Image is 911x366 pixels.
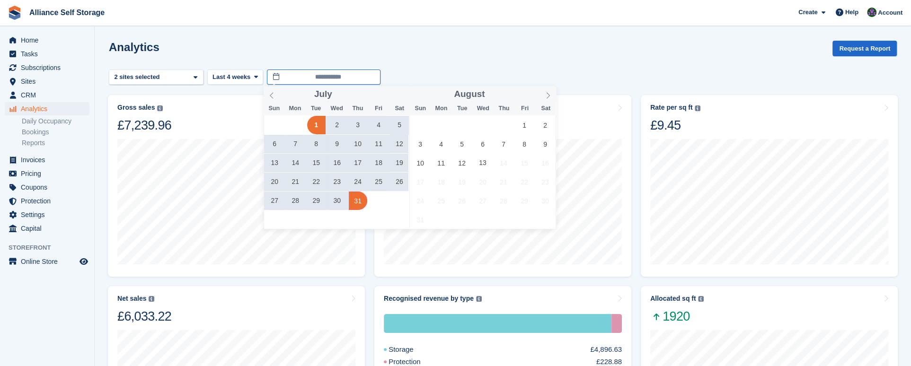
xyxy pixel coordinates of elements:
span: Thu [494,105,514,112]
span: July 20, 2025 [265,173,284,191]
span: Sun [264,105,284,112]
a: menu [5,102,89,115]
span: Sat [535,105,556,112]
span: Online Store [21,255,78,268]
span: August 27, 2025 [473,192,492,210]
span: August 8, 2025 [515,135,533,153]
span: August 22, 2025 [515,173,533,191]
a: menu [5,61,89,74]
span: July 24, 2025 [349,173,367,191]
span: 1920 [650,308,704,324]
div: Storage [384,344,436,355]
span: Thu [347,105,368,112]
span: Mon [284,105,305,112]
div: £4,896.63 [590,344,622,355]
button: Last 4 weeks [207,70,263,85]
span: July 5, 2025 [390,116,408,134]
span: Tue [305,105,326,112]
a: Reports [22,139,89,148]
span: Capital [21,222,78,235]
h2: Analytics [109,41,159,53]
span: August 4, 2025 [432,135,451,153]
span: July 6, 2025 [265,135,284,153]
span: July 29, 2025 [307,192,326,210]
span: July 10, 2025 [349,135,367,153]
span: August 21, 2025 [494,173,513,191]
span: July 26, 2025 [390,173,408,191]
span: Sat [389,105,410,112]
input: Year [485,89,514,99]
span: August 24, 2025 [411,192,430,210]
span: Last 4 weeks [212,72,250,82]
span: August 14, 2025 [494,154,513,172]
span: Settings [21,208,78,221]
span: August 11, 2025 [432,154,451,172]
span: July 1, 2025 [307,116,326,134]
span: July 11, 2025 [370,135,388,153]
a: menu [5,222,89,235]
button: Request a Report [832,41,897,56]
div: £6,033.22 [117,308,171,324]
a: menu [5,255,89,268]
div: Rate per sq ft [650,104,692,112]
span: Sun [410,105,431,112]
a: menu [5,153,89,166]
span: Invoices [21,153,78,166]
span: August 12, 2025 [452,154,471,172]
span: July 18, 2025 [370,154,388,172]
span: Sites [21,75,78,88]
div: Gross sales [117,104,155,112]
span: August 15, 2025 [515,154,533,172]
span: August 13, 2025 [473,154,492,172]
span: Tue [451,105,472,112]
img: stora-icon-8386f47178a22dfd0bd8f6a31ec36ba5ce8667c1dd55bd0f319d3a0aa187defe.svg [8,6,22,20]
div: £9.45 [650,117,700,133]
span: July 16, 2025 [328,154,346,172]
span: August 28, 2025 [494,192,513,210]
span: July 12, 2025 [390,135,408,153]
span: July 13, 2025 [265,154,284,172]
span: August 25, 2025 [432,192,451,210]
a: menu [5,194,89,208]
span: August 23, 2025 [536,173,554,191]
a: Preview store [78,256,89,267]
span: July 19, 2025 [390,154,408,172]
span: August 30, 2025 [536,192,554,210]
span: August 3, 2025 [411,135,430,153]
span: August 26, 2025 [452,192,471,210]
span: August 10, 2025 [411,154,430,172]
span: Wed [473,105,494,112]
span: August 29, 2025 [515,192,533,210]
span: July [314,90,332,99]
span: July 27, 2025 [265,192,284,210]
span: Storefront [9,243,94,253]
span: Create [798,8,817,17]
span: July 7, 2025 [286,135,305,153]
input: Year [332,89,362,99]
span: Mon [431,105,451,112]
div: Storage [384,314,611,333]
span: August 19, 2025 [452,173,471,191]
span: Account [878,8,902,17]
div: Protection [611,314,622,333]
a: menu [5,208,89,221]
span: July 23, 2025 [328,173,346,191]
span: Analytics [21,102,78,115]
span: July 14, 2025 [286,154,305,172]
span: Protection [21,194,78,208]
span: August 20, 2025 [473,173,492,191]
span: August 31, 2025 [411,210,430,229]
span: Fri [368,105,389,112]
img: icon-info-grey-7440780725fd019a000dd9b08b2336e03edf1995a4989e88bcd33f0948082b44.svg [157,105,163,111]
span: August [454,90,485,99]
span: CRM [21,88,78,102]
a: menu [5,88,89,102]
span: July 4, 2025 [370,116,388,134]
img: icon-info-grey-7440780725fd019a000dd9b08b2336e03edf1995a4989e88bcd33f0948082b44.svg [698,296,704,302]
div: £7,239.96 [117,117,171,133]
span: August 9, 2025 [536,135,554,153]
span: July 9, 2025 [328,135,346,153]
span: August 17, 2025 [411,173,430,191]
span: August 7, 2025 [494,135,513,153]
img: icon-info-grey-7440780725fd019a000dd9b08b2336e03edf1995a4989e88bcd33f0948082b44.svg [695,105,700,111]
